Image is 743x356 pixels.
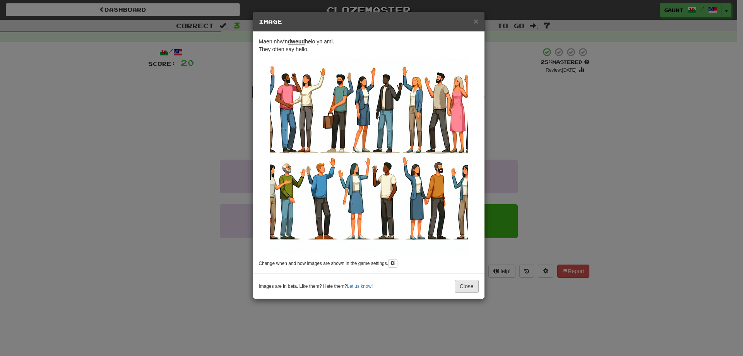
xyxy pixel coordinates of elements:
[259,38,334,45] span: Maen nhw'n helo yn aml.
[474,17,478,26] span: ×
[270,57,468,255] img: 142e900b-297a-4e6c-9901-27e5a5b6f0fd.small.png
[259,283,373,290] small: Images are in beta. Like them? Hate them? !
[259,38,479,53] p: They often say hello.
[347,284,371,289] a: Let us know
[259,18,479,26] h5: Image
[455,280,479,293] button: Close
[259,261,388,266] small: Change when and how images are shown in the game settings.
[288,38,305,45] u: dweud
[474,17,478,25] button: Close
